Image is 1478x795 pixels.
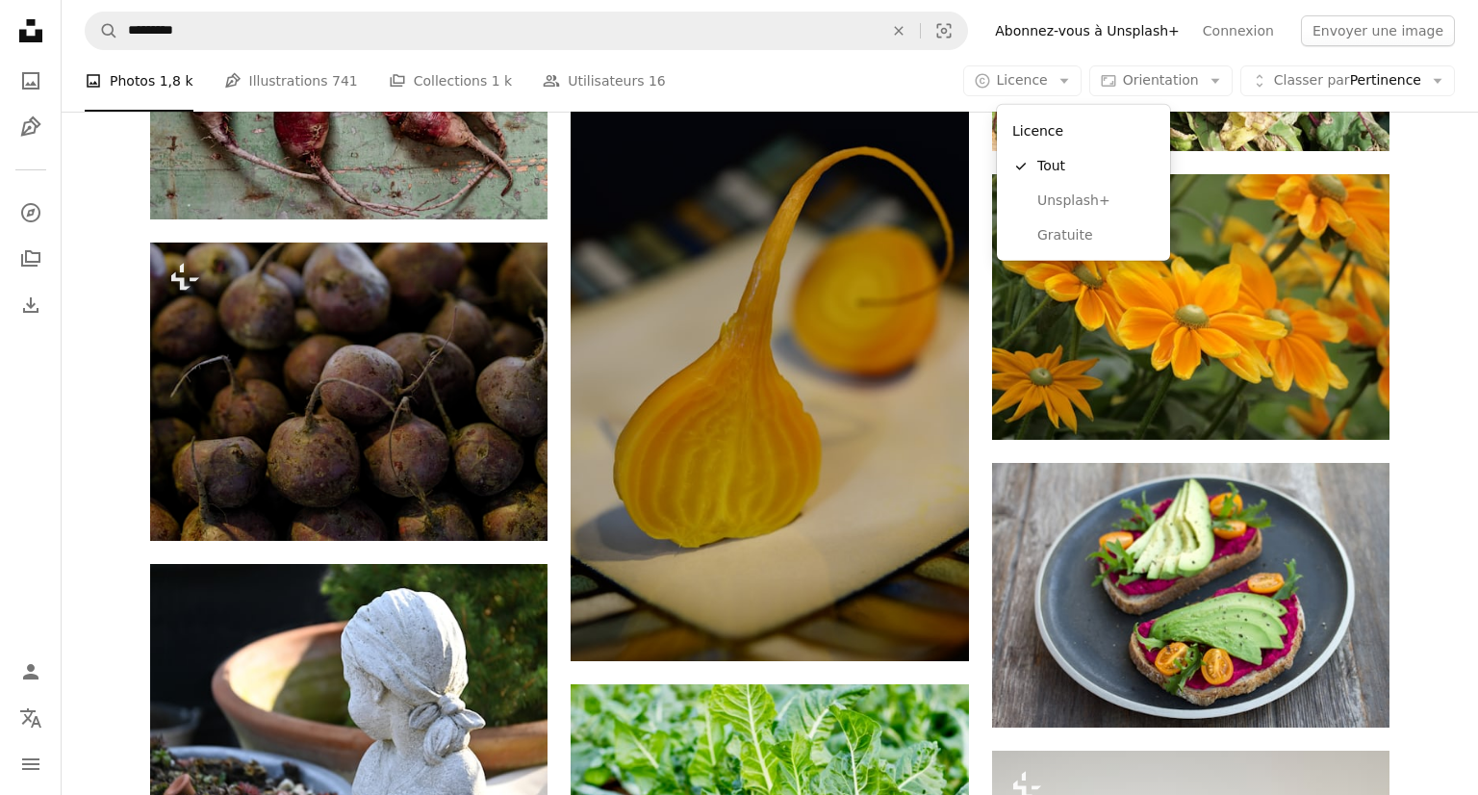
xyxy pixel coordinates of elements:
span: Licence [997,72,1048,88]
span: Gratuite [1037,226,1155,245]
div: Licence [1005,113,1162,149]
button: Licence [963,65,1082,96]
div: Licence [997,105,1170,261]
span: Tout [1037,157,1155,176]
button: Orientation [1089,65,1233,96]
span: Unsplash+ [1037,192,1155,211]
